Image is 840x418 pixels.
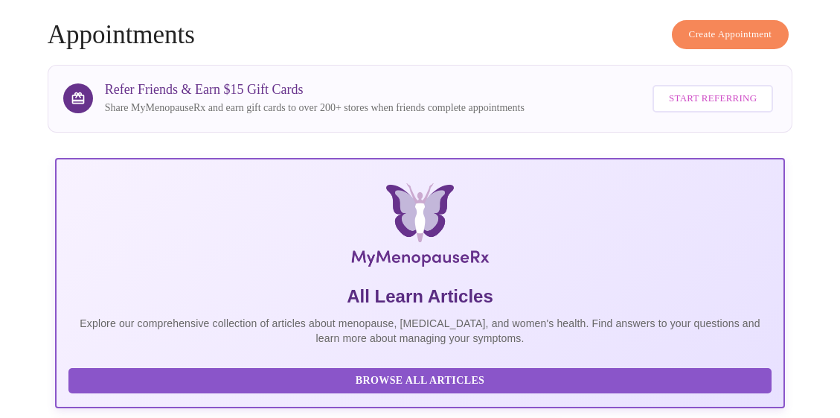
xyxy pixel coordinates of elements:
[105,101,525,115] p: Share MyMenopauseRx and earn gift cards to over 200+ stores when friends complete appointments
[105,82,525,98] h3: Refer Friends & Earn $15 Gift Cards
[68,368,772,394] button: Browse All Articles
[48,20,793,50] h4: Appointments
[68,316,772,346] p: Explore our comprehensive collection of articles about menopause, [MEDICAL_DATA], and women's hea...
[672,20,789,49] button: Create Appointment
[649,77,777,120] a: Start Referring
[178,183,662,273] img: MyMenopauseRx Logo
[653,85,773,113] button: Start Referring
[68,285,772,308] h5: All Learn Articles
[689,26,772,43] span: Create Appointment
[669,90,757,107] span: Start Referring
[83,372,757,390] span: Browse All Articles
[68,373,776,386] a: Browse All Articles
